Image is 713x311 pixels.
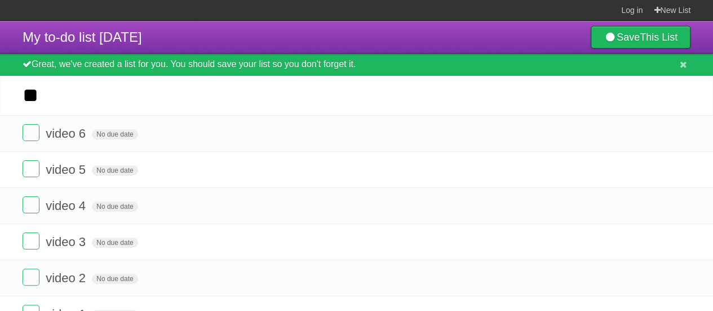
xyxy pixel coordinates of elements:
[92,238,138,248] span: No due date
[23,196,39,213] label: Done
[23,233,39,249] label: Done
[591,26,690,49] a: SaveThis List
[23,160,39,177] label: Done
[640,32,677,43] b: This List
[92,202,138,212] span: No due date
[92,165,138,176] span: No due date
[23,269,39,286] label: Done
[46,271,88,285] span: video 2
[46,163,88,177] span: video 5
[92,129,138,139] span: No due date
[92,274,138,284] span: No due date
[46,235,88,249] span: video 3
[46,126,88,141] span: video 6
[23,29,142,45] span: My to-do list [DATE]
[46,199,88,213] span: video 4
[23,124,39,141] label: Done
